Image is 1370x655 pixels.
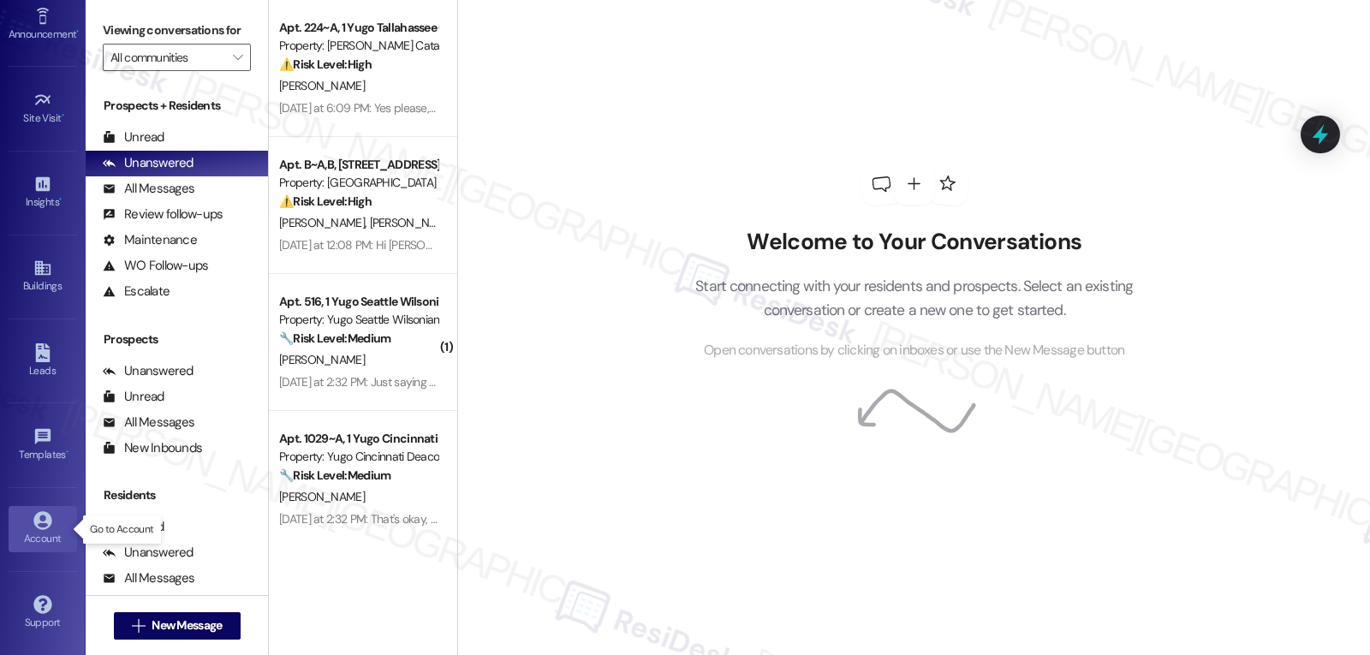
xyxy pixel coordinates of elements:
a: Leads [9,338,77,384]
p: Start connecting with your residents and prospects. Select an existing conversation or create a n... [670,274,1159,323]
div: Unanswered [103,544,194,562]
a: Site Visit • [9,86,77,132]
input: All communities [110,44,223,71]
span: Open conversations by clicking on inboxes or use the New Message button [704,340,1124,361]
div: All Messages [103,180,194,198]
div: Unread [103,128,164,146]
a: Insights • [9,170,77,216]
div: Residents [86,486,268,504]
div: Property: Yugo Seattle Wilsonian [279,311,438,329]
div: Unanswered [103,154,194,172]
a: Support [9,590,77,636]
span: • [62,110,64,122]
div: Review follow-ups [103,205,223,223]
div: Unread [103,388,164,406]
div: Property: [PERSON_NAME] Catalyst [279,37,438,55]
div: Apt. 516, 1 Yugo Seattle Wilsonian [279,293,438,311]
div: WO Follow-ups [103,257,208,275]
label: Viewing conversations for [103,17,251,44]
span: • [76,26,79,38]
div: Apt. B~A,B, [STREET_ADDRESS] [279,156,438,174]
h2: Welcome to Your Conversations [670,229,1159,256]
a: Buildings [9,253,77,300]
strong: 🔧 Risk Level: Medium [279,467,390,483]
strong: ⚠️ Risk Level: High [279,57,372,72]
span: [PERSON_NAME] [370,215,456,230]
div: Maintenance [103,231,197,249]
div: All Messages [103,569,194,587]
a: Account [9,506,77,552]
div: [DATE] at 6:09 PM: Yes please, that would be great! [279,100,533,116]
span: [PERSON_NAME] [279,352,365,367]
div: Prospects + Residents [86,97,268,115]
p: Go to Account [90,522,153,537]
div: Escalate [103,283,170,301]
div: [DATE] at 2:32 PM: Just saying hi. But i did have a question. is there any way i can move in earl... [279,374,1198,390]
span: • [59,194,62,205]
a: Templates • [9,422,77,468]
span: [PERSON_NAME] [279,215,370,230]
div: [DATE] at 2:32 PM: That's okay, she moved in [DATE], so it's fine. Thank you [279,511,640,527]
strong: 🔧 Risk Level: Medium [279,330,390,346]
i:  [233,51,242,64]
button: New Message [114,612,241,640]
div: Apt. 224~A, 1 Yugo Tallahassee Catalyst [279,19,438,37]
div: Unread [103,518,164,536]
span: [PERSON_NAME] [279,489,365,504]
i:  [132,619,145,633]
span: [PERSON_NAME] [279,78,365,93]
div: Unanswered [103,362,194,380]
strong: ⚠️ Risk Level: High [279,194,372,209]
span: New Message [152,616,222,634]
div: Property: Yugo Cincinnati Deacon [279,448,438,466]
span: • [66,446,68,458]
div: All Messages [103,414,194,432]
div: Property: [GEOGRAPHIC_DATA] [279,174,438,192]
div: Apt. 1029~A, 1 Yugo Cincinnati Deacon [279,430,438,448]
div: New Inbounds [103,439,202,457]
div: Prospects [86,330,268,348]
